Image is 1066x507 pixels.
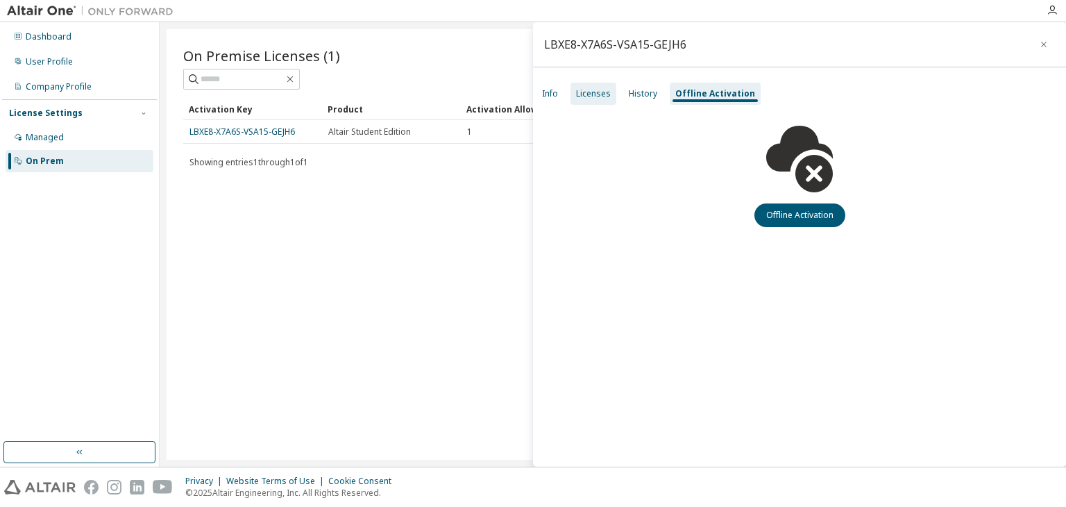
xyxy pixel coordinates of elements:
div: Activation Allowed [466,98,594,120]
img: youtube.svg [153,480,173,494]
div: Offline Activation [675,88,755,99]
img: linkedin.svg [130,480,144,494]
p: © 2025 Altair Engineering, Inc. All Rights Reserved. [185,487,400,499]
div: User Profile [26,56,73,67]
div: On Prem [26,156,64,167]
img: Altair One [7,4,180,18]
div: Dashboard [26,31,71,42]
span: 1 [467,126,472,138]
img: instagram.svg [107,480,121,494]
div: LBXE8-X7A6S-VSA15-GEJH6 [544,39,686,50]
img: facebook.svg [84,480,99,494]
span: Altair Student Edition [328,126,411,138]
div: Managed [26,132,64,143]
img: altair_logo.svg [4,480,76,494]
div: License Settings [9,108,83,119]
div: History [629,88,657,99]
a: LBXE8-X7A6S-VSA15-GEJH6 [189,126,295,138]
div: Website Terms of Use [226,476,328,487]
span: On Premise Licenses (1) [183,46,340,65]
div: Licenses [576,88,611,99]
div: Info [542,88,558,99]
div: Activation Key [189,98,316,120]
span: Showing entries 1 through 1 of 1 [189,156,308,168]
button: Offline Activation [754,203,845,227]
div: Cookie Consent [328,476,400,487]
div: Company Profile [26,81,92,92]
div: Privacy [185,476,226,487]
div: Product [328,98,455,120]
